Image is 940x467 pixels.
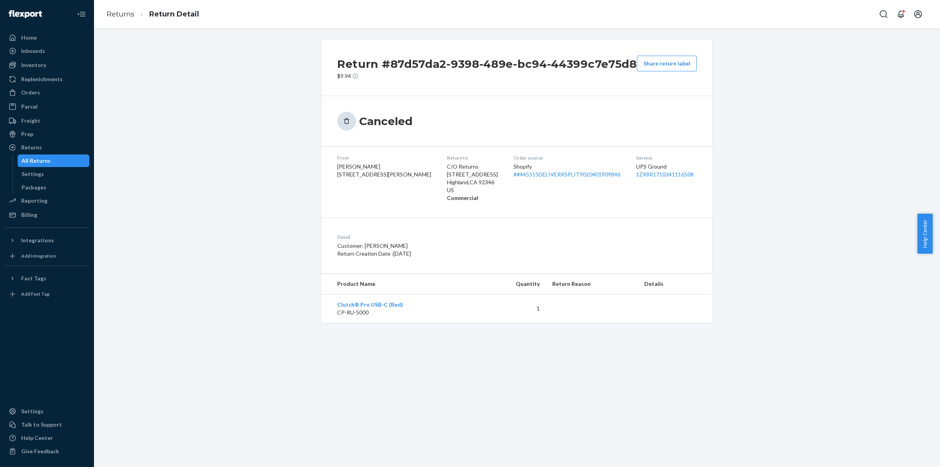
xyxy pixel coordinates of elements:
button: Share return label [637,56,697,71]
a: Orders [5,86,89,99]
th: Return Reason [546,274,638,294]
p: Return Creation Date : [DATE] [337,250,554,258]
a: Returns [5,141,89,154]
p: [STREET_ADDRESS] [447,171,501,178]
div: Give Feedback [21,447,59,455]
a: Home [5,31,89,44]
th: Quantity [480,274,546,294]
div: Help Center [21,434,53,442]
div: Freight [21,117,40,125]
a: Settings [18,168,90,180]
div: Add Integration [21,253,56,259]
p: US [447,186,501,194]
div: Talk to Support [21,421,62,429]
div: All Returns [22,157,51,165]
a: Help Center [5,432,89,444]
div: Prep [21,130,33,138]
strong: Commercial [447,194,478,201]
button: Open notifications [893,6,909,22]
a: Add Fast Tag [5,288,89,300]
button: Fast Tags [5,272,89,285]
a: Billing [5,209,89,221]
button: Help Center [917,214,933,254]
div: Inbounds [21,47,45,55]
div: Parcel [21,103,38,111]
div: Replenishments [21,75,63,83]
div: Fast Tags [21,274,46,282]
a: Returns [107,10,134,18]
dt: Return to [447,154,501,161]
div: Home [21,34,37,42]
div: Billing [21,211,37,219]
div: Orders [21,89,40,96]
button: Close Navigation [74,6,89,22]
a: Add Integration [5,250,89,262]
div: Shopify [513,163,624,178]
p: Customer: [PERSON_NAME] [337,242,554,250]
dt: Detail [337,234,554,240]
h2: Return #87d57da2-9398-489e-bc94-44399c7e75d8 [337,56,637,72]
th: Details [638,274,712,294]
a: Packages [18,181,90,194]
a: Clutch® Pro USB-C (Red) [337,301,403,308]
span: [PERSON_NAME] [STREET_ADDRESS][PERSON_NAME] [337,163,431,178]
div: Settings [21,407,43,415]
div: Reporting [21,197,47,205]
a: 1ZX8R1710341116508 [636,171,694,178]
div: Integrations [21,236,54,244]
a: Talk to Support [5,418,89,431]
a: Parcel [5,100,89,113]
dt: From [337,154,434,161]
dt: Service [636,154,697,161]
div: Inventory [21,61,46,69]
button: Open Search Box [876,6,891,22]
button: Give Feedback [5,445,89,458]
a: Replenishments [5,73,89,85]
button: Integrations [5,234,89,247]
a: Freight [5,114,89,127]
p: Highland , CA 92346 [447,178,501,186]
h3: Canceled [359,114,412,128]
a: Inbounds [5,45,89,57]
p: CP-RU-5000 [337,309,474,316]
td: 1 [480,294,546,323]
dt: Order source [513,154,624,161]
a: ##445515DELIVERRSPLIT9020401909846 [513,171,620,178]
th: Product Name [322,274,480,294]
div: Settings [22,170,44,178]
ol: breadcrumbs [100,3,205,26]
img: Flexport logo [9,10,42,18]
span: UPS Ground [636,163,667,170]
div: Returns [21,144,42,151]
button: Open account menu [910,6,926,22]
a: All Returns [18,154,90,167]
div: Add Fast Tag [21,291,49,297]
p: C/O Returns [447,163,501,171]
a: Inventory [5,59,89,71]
a: Settings [5,405,89,418]
div: Packages [22,184,46,191]
p: $9.94 [337,72,637,80]
a: Return Detail [149,10,199,18]
a: Reporting [5,194,89,207]
a: Prep [5,128,89,140]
